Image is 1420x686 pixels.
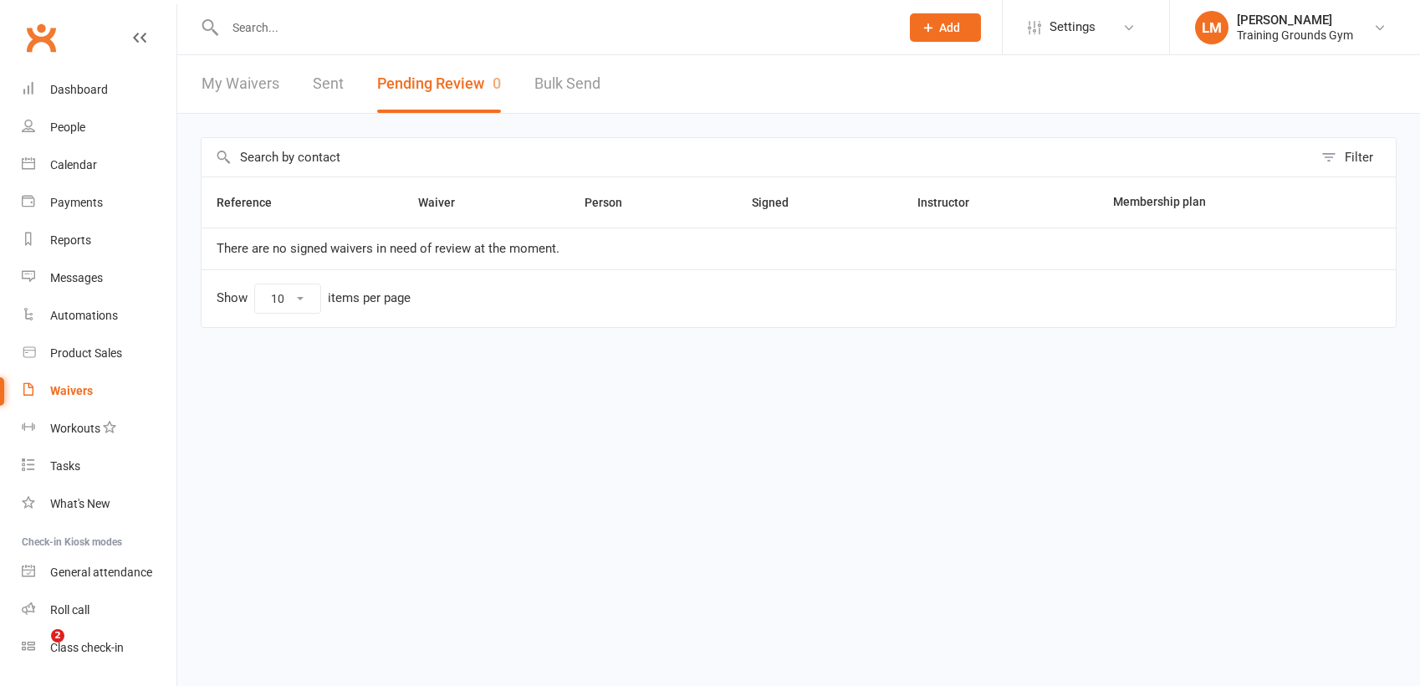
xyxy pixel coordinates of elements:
button: Add [910,13,981,42]
a: Class kiosk mode [22,629,176,667]
span: Waiver [418,196,473,209]
a: Dashboard [22,71,176,109]
a: Tasks [22,448,176,485]
div: Payments [50,196,103,209]
div: General attendance [50,566,152,579]
div: Product Sales [50,346,122,360]
a: Bulk Send [534,55,600,113]
div: Workouts [50,422,100,435]
a: Payments [22,184,176,222]
a: What's New [22,485,176,523]
div: Calendar [50,158,97,171]
div: Messages [50,271,103,284]
span: Signed [752,196,807,209]
a: My Waivers [202,55,279,113]
div: LM [1195,11,1228,44]
div: Waivers [50,384,93,397]
div: Filter [1345,147,1373,167]
div: What's New [50,497,110,510]
div: Reports [50,233,91,247]
span: 0 [493,74,501,92]
a: Workouts [22,410,176,448]
div: People [50,120,85,134]
a: General attendance kiosk mode [22,554,176,591]
a: Reports [22,222,176,259]
button: Waiver [418,192,473,212]
button: Reference [217,192,290,212]
div: [PERSON_NAME] [1237,13,1353,28]
button: Signed [752,192,807,212]
div: Training Grounds Gym [1237,28,1353,43]
div: Tasks [50,459,80,473]
a: Product Sales [22,335,176,372]
a: Automations [22,297,176,335]
div: items per page [328,291,411,305]
button: Filter [1313,138,1396,177]
a: Sent [313,55,344,113]
div: Roll call [50,603,89,617]
a: Roll call [22,591,176,629]
div: Class check-in [50,641,124,654]
a: People [22,109,176,146]
div: Show [217,284,411,314]
td: There are no signed waivers in need of review at the moment. [202,228,1396,269]
a: Waivers [22,372,176,410]
button: Person [585,192,641,212]
span: Person [585,196,641,209]
div: Automations [50,309,118,322]
button: Pending Review0 [377,55,501,113]
span: Instructor [917,196,988,209]
iframe: Intercom live chat [17,629,57,669]
button: Instructor [917,192,988,212]
input: Search... [220,16,888,39]
a: Clubworx [20,17,62,59]
span: 2 [51,629,64,642]
div: Dashboard [50,83,108,96]
a: Calendar [22,146,176,184]
span: Add [939,21,960,34]
a: Messages [22,259,176,297]
span: Reference [217,196,290,209]
input: Search by contact [202,138,1313,177]
th: Membership plan [1098,177,1337,228]
span: Settings [1050,8,1096,46]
